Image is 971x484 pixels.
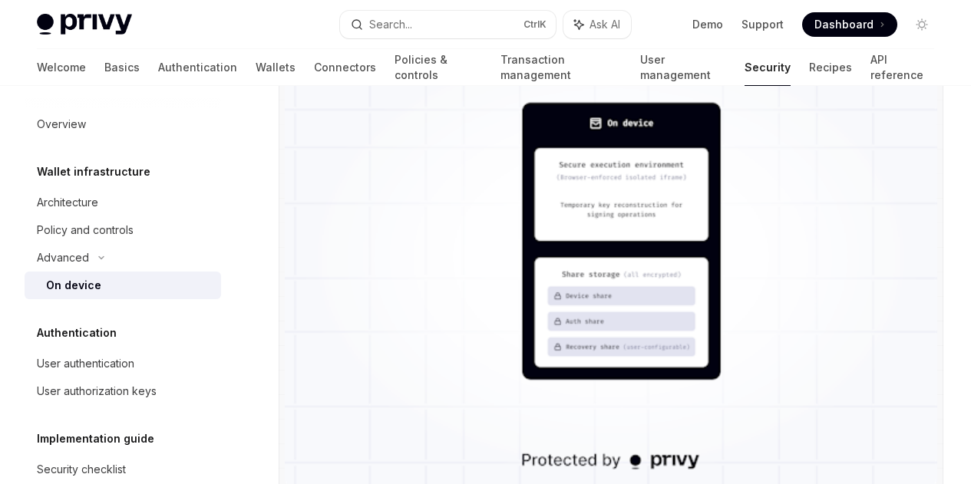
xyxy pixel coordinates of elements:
div: Advanced [37,249,89,267]
a: Recipes [809,49,852,86]
div: Security checklist [37,460,126,479]
button: Toggle dark mode [910,12,934,37]
a: Dashboard [802,12,897,37]
div: User authentication [37,354,134,373]
a: Policies & controls [395,49,482,86]
div: User authorization keys [37,382,157,400]
div: On device [46,276,101,295]
a: On device [25,272,221,299]
div: Policy and controls [37,221,134,239]
h5: Implementation guide [37,430,154,448]
span: Ask AI [590,17,620,32]
a: Policy and controls [25,216,221,244]
a: Support [741,17,784,32]
a: Wallets [256,49,296,86]
div: Architecture [37,193,98,212]
button: Ask AI [563,11,631,38]
a: Security [745,49,791,86]
img: light logo [37,14,132,35]
h5: Authentication [37,324,117,342]
a: Architecture [25,189,221,216]
a: Welcome [37,49,86,86]
a: Transaction management [500,49,622,86]
a: API reference [870,49,934,86]
span: Ctrl K [523,18,547,31]
a: Connectors [314,49,376,86]
a: Demo [692,17,723,32]
a: User management [640,49,726,86]
h5: Wallet infrastructure [37,163,150,181]
a: Authentication [158,49,237,86]
div: Search... [369,15,412,34]
a: Overview [25,110,221,138]
span: Dashboard [814,17,874,32]
button: Search...CtrlK [340,11,556,38]
a: User authorization keys [25,377,221,405]
a: Security checklist [25,456,221,483]
a: User authentication [25,350,221,377]
div: Overview [37,115,86,133]
a: Basics [104,49,140,86]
